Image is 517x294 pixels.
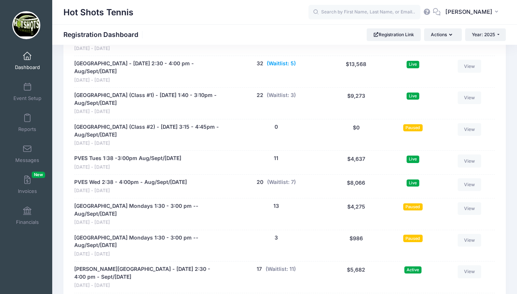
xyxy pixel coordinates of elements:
[74,140,222,147] span: [DATE] - [DATE]
[407,156,419,163] span: Live
[15,64,40,71] span: Dashboard
[74,77,222,84] span: [DATE] - [DATE]
[458,265,482,278] a: View
[403,203,423,210] span: Paused
[12,11,40,39] img: Hot Shots Tennis
[458,91,482,104] a: View
[32,172,45,178] span: New
[74,282,222,289] span: [DATE] - [DATE]
[458,123,482,136] a: View
[10,48,45,74] a: Dashboard
[13,95,41,101] span: Event Setup
[275,234,278,242] button: 3
[267,178,296,186] button: (Waitlist: 7)
[74,178,187,186] a: PVES Wed 2:38 - 4:00pm - Aug/Sept/[DATE]
[16,219,39,225] span: Financials
[273,202,279,210] button: 13
[458,234,482,247] a: View
[445,8,492,16] span: [PERSON_NAME]
[74,164,181,171] span: [DATE] - [DATE]
[10,172,45,198] a: InvoicesNew
[327,60,386,84] div: $13,568
[308,5,420,20] input: Search by First Name, Last Name, or Email...
[327,178,386,194] div: $8,066
[327,234,386,258] div: $986
[74,154,181,162] a: PVES Tues 1:38 -3:00pm Aug/Sept/[DATE]
[403,235,423,242] span: Paused
[472,32,495,37] span: Year: 2025
[63,31,145,38] h1: Registration Dashboard
[74,60,222,75] a: [GEOGRAPHIC_DATA] - [DATE] 2:30 - 4:00 pm - Aug/Sept/[DATE]
[441,4,506,21] button: [PERSON_NAME]
[10,141,45,167] a: Messages
[15,157,39,163] span: Messages
[257,91,263,99] button: 22
[407,179,419,187] span: Live
[74,251,222,258] span: [DATE] - [DATE]
[74,219,222,226] span: [DATE] - [DATE]
[74,187,187,194] span: [DATE] - [DATE]
[407,61,419,68] span: Live
[327,154,386,171] div: $4,637
[74,91,222,107] a: [GEOGRAPHIC_DATA] (Class #1) - [DATE] 1:40 - 3:10pm - Aug/Sept/[DATE]
[424,28,461,41] button: Actions
[18,188,37,194] span: Invoices
[63,4,134,21] h1: Hot Shots Tennis
[74,265,222,281] a: [PERSON_NAME][GEOGRAPHIC_DATA] - [DATE] 2:30 - 4:00 pm - Sept/[DATE]
[275,123,278,131] button: 0
[403,124,423,131] span: Paused
[257,178,263,186] button: 20
[404,266,422,273] span: Active
[327,265,386,289] div: $5,682
[274,154,278,162] button: 11
[18,126,36,132] span: Reports
[74,45,222,52] span: [DATE] - [DATE]
[74,202,222,218] a: [GEOGRAPHIC_DATA] Mondays 1:30 - 3:00 pm -- Aug/Sept/[DATE]
[257,60,263,68] button: 32
[458,60,482,72] a: View
[367,28,421,41] a: Registration Link
[458,178,482,191] a: View
[327,123,386,147] div: $0
[74,123,222,139] a: [GEOGRAPHIC_DATA] (Class #2) - [DATE] 3:15 - 4:45pm - Aug/Sept/[DATE]
[10,203,45,229] a: Financials
[267,60,296,68] button: (Waitlist: 5)
[458,202,482,215] a: View
[10,79,45,105] a: Event Setup
[267,91,296,99] button: (Waitlist: 3)
[327,202,386,226] div: $4,275
[327,91,386,115] div: $9,273
[458,154,482,167] a: View
[465,28,506,41] button: Year: 2025
[74,108,222,115] span: [DATE] - [DATE]
[257,265,262,273] button: 17
[407,93,419,100] span: Live
[74,234,222,250] a: [GEOGRAPHIC_DATA] Mondays 1:30 - 3:00 pm --Aug/Sept/[DATE]
[266,265,296,273] button: (Waitlist: 11)
[10,110,45,136] a: Reports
